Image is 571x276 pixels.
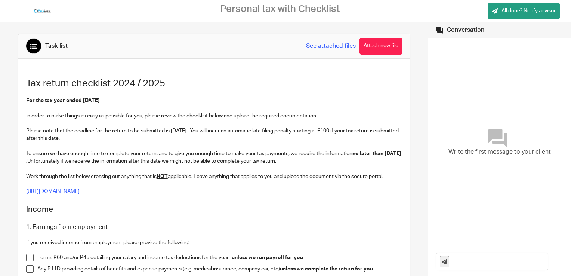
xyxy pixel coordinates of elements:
[26,78,402,89] h1: Tax return checklist 2024 / 2025
[37,254,402,261] p: Forms P60 and/or P45 detailing your salary and income tax deductions for the year -
[33,6,52,17] img: Park-Lane_9(72).jpg
[26,112,402,120] p: In order to make things as easy as possible for you, please review the checklist below and upload...
[26,150,402,165] p: To ensure we have enough time to complete your return, and to give you enough time to make your t...
[26,223,402,231] h3: 1. Earnings from employment
[26,189,80,194] a: [URL][DOMAIN_NAME]
[26,98,100,103] strong: For the tax year ended [DATE]
[488,3,560,19] a: All done? Notify advisor
[280,266,373,272] strong: unless we complete the return for you
[26,127,402,142] p: Please note that the deadline for the return to be submitted is [DATE] . You will incur an automa...
[26,173,402,180] p: Work through the list below crossing out anything that is applicable. Leave anything that applies...
[220,3,340,15] h2: Personal tax with Checklist
[45,42,68,50] div: Task list
[448,148,551,156] span: Write the first message to your client
[501,7,556,15] span: All done? Notify advisor
[447,26,484,34] div: Conversation
[26,239,402,246] p: If you received income from employment please provide the following:
[232,255,303,260] strong: unless we run payroll for you
[26,203,402,216] h2: Income
[37,265,402,273] p: Any P11D providing details of benefits and expense payments (e.g. medical insurance, company car,...
[359,38,402,55] button: Attach new file
[157,174,168,179] u: NOT
[306,42,356,50] a: See attached files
